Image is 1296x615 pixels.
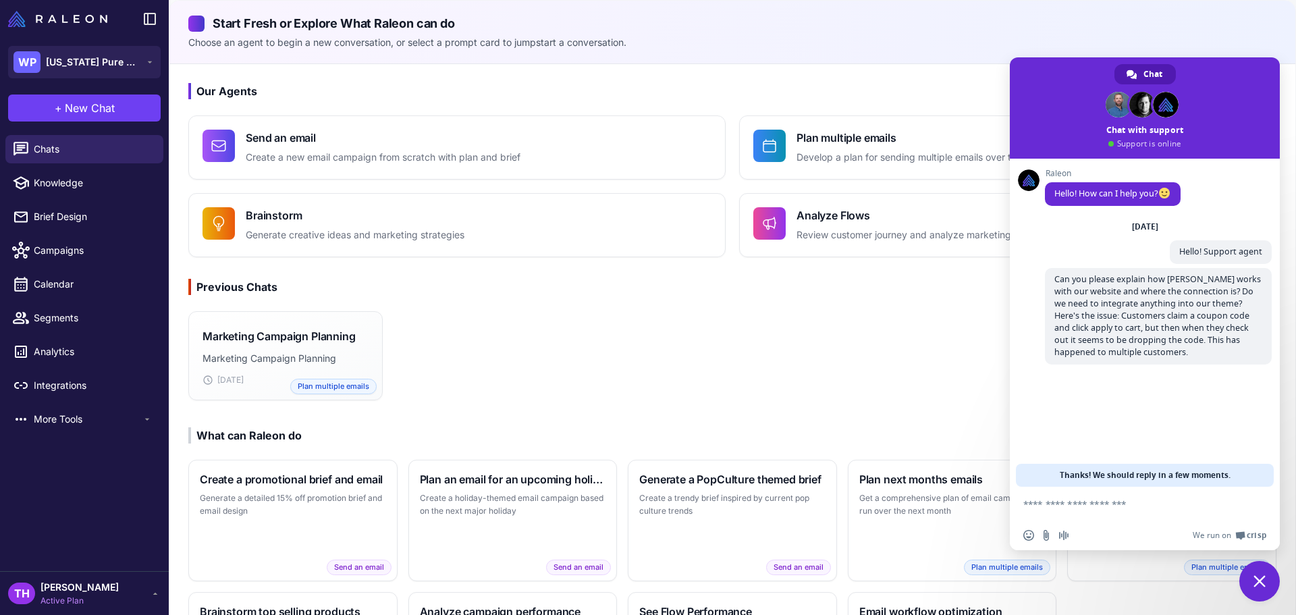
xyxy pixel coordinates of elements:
[796,130,1027,146] h4: Plan multiple emails
[34,412,142,427] span: More Tools
[766,560,831,575] span: Send an email
[796,207,1037,223] h4: Analyze Flows
[202,328,356,344] h3: Marketing Campaign Planning
[188,460,398,581] button: Create a promotional brief and emailGenerate a detailed 15% off promotion brief and email designS...
[1023,530,1034,541] span: Insert an emoji
[188,115,726,180] button: Send an emailCreate a new email campaign from scratch with plan and brief
[628,460,837,581] button: Generate a PopCulture themed briefCreate a trendy brief inspired by current pop culture trendsSen...
[5,304,163,332] a: Segments
[246,150,520,165] p: Create a new email campaign from scratch with plan and brief
[246,130,520,146] h4: Send an email
[188,193,726,257] button: BrainstormGenerate creative ideas and marketing strategies
[34,142,153,157] span: Chats
[796,150,1027,165] p: Develop a plan for sending multiple emails over time
[34,277,153,292] span: Calendar
[1184,560,1270,575] span: Plan multiple emails
[859,471,1046,487] h3: Plan next months emails
[202,351,369,366] p: Marketing Campaign Planning
[5,236,163,265] a: Campaigns
[40,595,119,607] span: Active Plan
[5,338,163,366] a: Analytics
[200,471,386,487] h3: Create a promotional brief and email
[859,491,1046,518] p: Get a comprehensive plan of email campaigns to run over the next month
[290,379,377,394] span: Plan multiple emails
[1045,169,1181,178] span: Raleon
[639,491,826,518] p: Create a trendy brief inspired by current pop culture trends
[34,378,153,393] span: Integrations
[55,100,62,116] span: +
[1041,530,1052,541] span: Send a file
[5,135,163,163] a: Chats
[202,374,369,386] div: [DATE]
[1143,64,1162,84] span: Chat
[5,371,163,400] a: Integrations
[13,51,40,73] div: WP
[8,583,35,604] div: TH
[188,83,1276,99] h3: Our Agents
[200,491,386,518] p: Generate a detailed 15% off promotion brief and email design
[8,46,161,78] button: WP[US_STATE] Pure Natural Beef
[546,560,611,575] span: Send an email
[1193,530,1231,541] span: We run on
[420,491,606,518] p: Create a holiday-themed email campaign based on the next major holiday
[34,176,153,190] span: Knowledge
[1247,530,1266,541] span: Crisp
[1193,530,1266,541] a: We run onCrisp
[1239,561,1280,601] div: Close chat
[639,471,826,487] h3: Generate a PopCulture themed brief
[188,279,277,295] div: Previous Chats
[1054,188,1171,199] span: Hello! How can I help you?
[1060,464,1231,487] span: Thanks! We should reply in a few moments.
[40,580,119,595] span: [PERSON_NAME]
[188,427,302,444] div: What can Raleon do
[796,228,1037,243] p: Review customer journey and analyze marketing flows
[408,460,618,581] button: Plan an email for an upcoming holidayCreate a holiday-themed email campaign based on the next maj...
[34,344,153,359] span: Analytics
[246,207,464,223] h4: Brainstorm
[1058,530,1069,541] span: Audio message
[46,55,140,70] span: [US_STATE] Pure Natural Beef
[964,560,1050,575] span: Plan multiple emails
[1054,273,1261,358] span: Can you please explain how [PERSON_NAME] works with our website and where the connection is? Do w...
[5,203,163,231] a: Brief Design
[8,95,161,122] button: +New Chat
[848,460,1057,581] button: Plan next months emailsGet a comprehensive plan of email campaigns to run over the next monthPlan...
[1114,64,1176,84] div: Chat
[327,560,391,575] span: Send an email
[34,311,153,325] span: Segments
[65,100,115,116] span: New Chat
[5,169,163,197] a: Knowledge
[739,193,1276,257] button: Analyze FlowsReview customer journey and analyze marketing flows
[739,115,1276,180] button: Plan multiple emailsDevelop a plan for sending multiple emails over time
[420,471,606,487] h3: Plan an email for an upcoming holiday
[5,270,163,298] a: Calendar
[8,11,107,27] img: Raleon Logo
[8,11,113,27] a: Raleon Logo
[34,243,153,258] span: Campaigns
[1132,223,1158,231] div: [DATE]
[1023,498,1237,510] textarea: Compose your message...
[1179,246,1262,257] span: Hello! Support agent
[34,209,153,224] span: Brief Design
[188,14,1276,32] h2: Start Fresh or Explore What Raleon can do
[188,35,1276,50] p: Choose an agent to begin a new conversation, or select a prompt card to jumpstart a conversation.
[246,228,464,243] p: Generate creative ideas and marketing strategies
